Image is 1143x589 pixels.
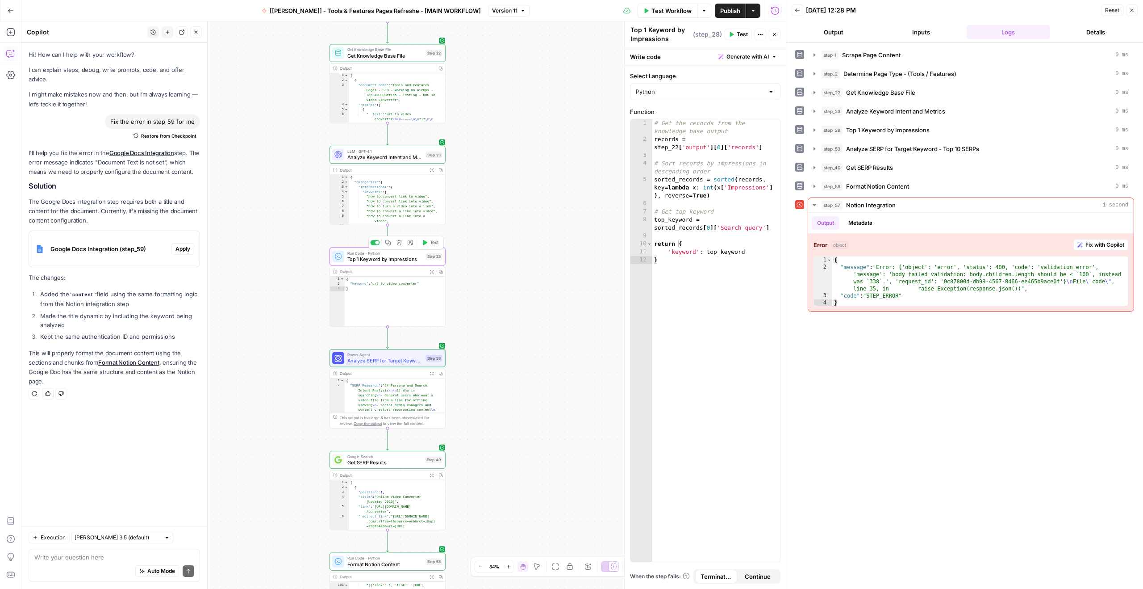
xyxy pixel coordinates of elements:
[651,6,692,15] span: Test Workflow
[630,119,652,135] div: 1
[737,30,748,38] span: Test
[1105,6,1119,14] span: Reset
[41,534,66,542] span: Execution
[846,144,979,153] span: Analyze SERP for Target Keyword - Top 10 SERPs
[347,454,422,459] span: Google Search
[344,107,348,112] span: Toggle code folding, rows 5 through 11
[647,240,652,248] span: Toggle code folding, rows 10 through 12
[842,50,901,59] span: Scrape Page Content
[822,144,843,153] span: step_53
[425,151,442,158] div: Step 23
[814,292,832,299] div: 3
[29,90,200,109] p: I might make mistakes now and then, but I’m always learning — let’s tackle it together!
[330,277,345,282] div: 1
[29,532,70,543] button: Execution
[347,250,423,256] span: Run Code · Python
[38,290,200,308] li: Added the field using the same formatting logic from the Notion integration step
[808,67,1134,81] button: 0 ms
[171,243,194,255] button: Apply
[175,245,190,253] span: Apply
[29,349,200,387] p: This will properly format the document content using the sections and chunks from , ensuring the ...
[29,182,200,190] h2: Solution
[630,248,652,256] div: 11
[808,104,1134,118] button: 0 ms
[812,216,839,230] button: Output
[1073,239,1128,251] button: Fix with Copilot
[745,572,771,581] span: Continue
[843,216,878,230] button: Metadata
[29,273,200,282] p: The changes:
[27,28,145,37] div: Copilot
[347,352,423,358] span: Power Agent
[344,485,348,490] span: Toggle code folding, rows 2 through 14
[1085,241,1124,249] span: Fix with Copilot
[105,114,200,129] div: Fix the error in step_59 for me
[109,149,174,156] a: Google Docs Integration
[386,123,388,145] g: Edge from step_22 to step_23
[418,238,442,248] button: Test
[630,256,652,264] div: 12
[808,160,1134,175] button: 0 ms
[737,569,779,584] button: Continue
[1115,107,1128,115] span: 0 ms
[330,379,345,383] div: 1
[347,555,423,561] span: Run Code · Python
[822,163,843,172] span: step_40
[386,429,388,450] g: Edge from step_53 to step_40
[492,7,517,15] span: Version 11
[814,264,832,292] div: 2
[822,107,843,116] span: step_23
[808,48,1134,62] button: 0 ms
[386,21,388,43] g: Edge from step_2 to step_22
[967,25,1051,39] button: Logs
[330,73,349,78] div: 1
[344,73,348,78] span: Toggle code folding, rows 1 through 707
[630,208,652,216] div: 7
[330,480,349,485] div: 1
[425,50,442,56] div: Step 22
[630,107,780,116] label: Function
[1115,182,1128,190] span: 0 ms
[340,415,442,427] div: This output is too large & has been abbreviated for review. to view the full content.
[135,565,179,577] button: Auto Mode
[630,572,690,581] span: When the step fails:
[330,146,445,225] div: LLM · GPT-4.1Analyze Keyword Intent and MetricsStep 23Output{ "categories":{ "informational":{ "k...
[1115,164,1128,172] span: 0 ms
[330,223,349,228] div: 10
[340,65,434,71] div: Output
[29,197,200,225] p: The Google Docs integration step requires both a title and content for the document. Currently, i...
[1115,70,1128,78] span: 0 ms
[814,257,832,264] div: 1
[720,6,740,15] span: Publish
[347,148,423,154] span: LLM · GPT-4.1
[340,269,425,274] div: Output
[1101,4,1123,16] button: Reset
[822,50,838,59] span: step_1
[386,530,388,552] g: Edge from step_40 to step_58
[141,132,196,139] span: Restore from Checkpoint
[846,88,915,97] span: Get Knowledge Base File
[340,472,425,478] div: Output
[340,277,344,282] span: Toggle code folding, rows 1 through 3
[330,282,345,286] div: 2
[330,349,445,428] div: Power AgentAnalyze SERP for Target Keyword - Top 10 SERPsStep 53Output{ "SERP Research":"## Perso...
[50,244,168,253] span: Google Docs Integration (step_59)
[808,198,1134,212] button: 1 second
[813,240,827,249] strong: Error
[344,180,348,185] span: Toggle code folding, rows 2 through 126
[270,6,481,15] span: [[PERSON_NAME]] - Tools & Features Pages Refreshe - [MAIN WORKFLOW]
[846,182,909,191] span: Format Notion Content
[425,457,442,463] div: Step 40
[330,248,445,327] div: Run Code · PythonTop 1 Keyword by ImpressionsStep 28TestOutput{ "keyword":"url to video converter"}
[344,185,348,189] span: Toggle code folding, rows 3 through 27
[347,255,423,263] span: Top 1 Keyword by Impressions
[347,46,423,52] span: Get Knowledge Base File
[822,88,843,97] span: step_22
[693,30,722,39] span: ( step_28 )
[344,480,348,485] span: Toggle code folding, rows 1 through 173
[256,4,486,18] button: [[PERSON_NAME]] - Tools & Features Pages Refreshe - [MAIN WORKFLOW]
[330,514,349,543] div: 6
[489,563,499,570] span: 84%
[630,176,652,200] div: 5
[347,560,423,568] span: Format Notion Content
